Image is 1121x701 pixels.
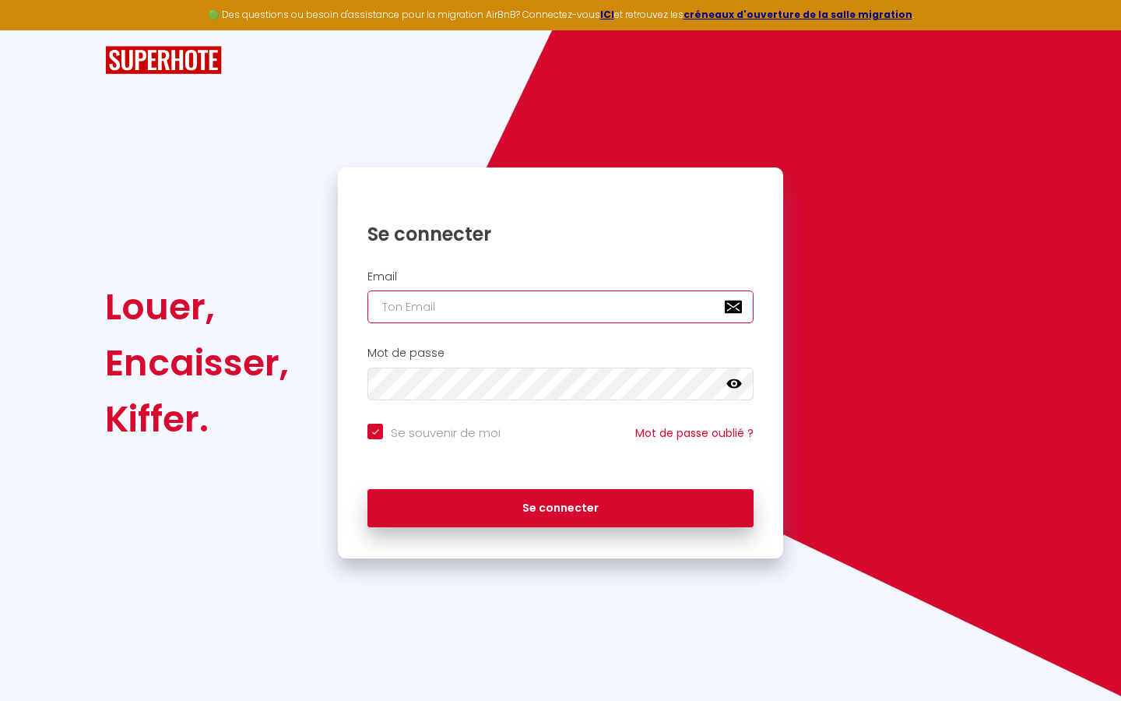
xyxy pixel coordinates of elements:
[12,6,59,53] button: Ouvrir le widget de chat LiveChat
[683,8,912,21] a: créneaux d'ouverture de la salle migration
[367,222,754,246] h1: Se connecter
[367,347,754,360] h2: Mot de passe
[105,279,289,335] div: Louer,
[105,335,289,391] div: Encaisser,
[600,8,614,21] a: ICI
[367,489,754,528] button: Se connecter
[367,291,754,323] input: Ton Email
[105,391,289,447] div: Kiffer.
[635,425,754,441] a: Mot de passe oublié ?
[105,46,222,75] img: SuperHote logo
[367,270,754,284] h2: Email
